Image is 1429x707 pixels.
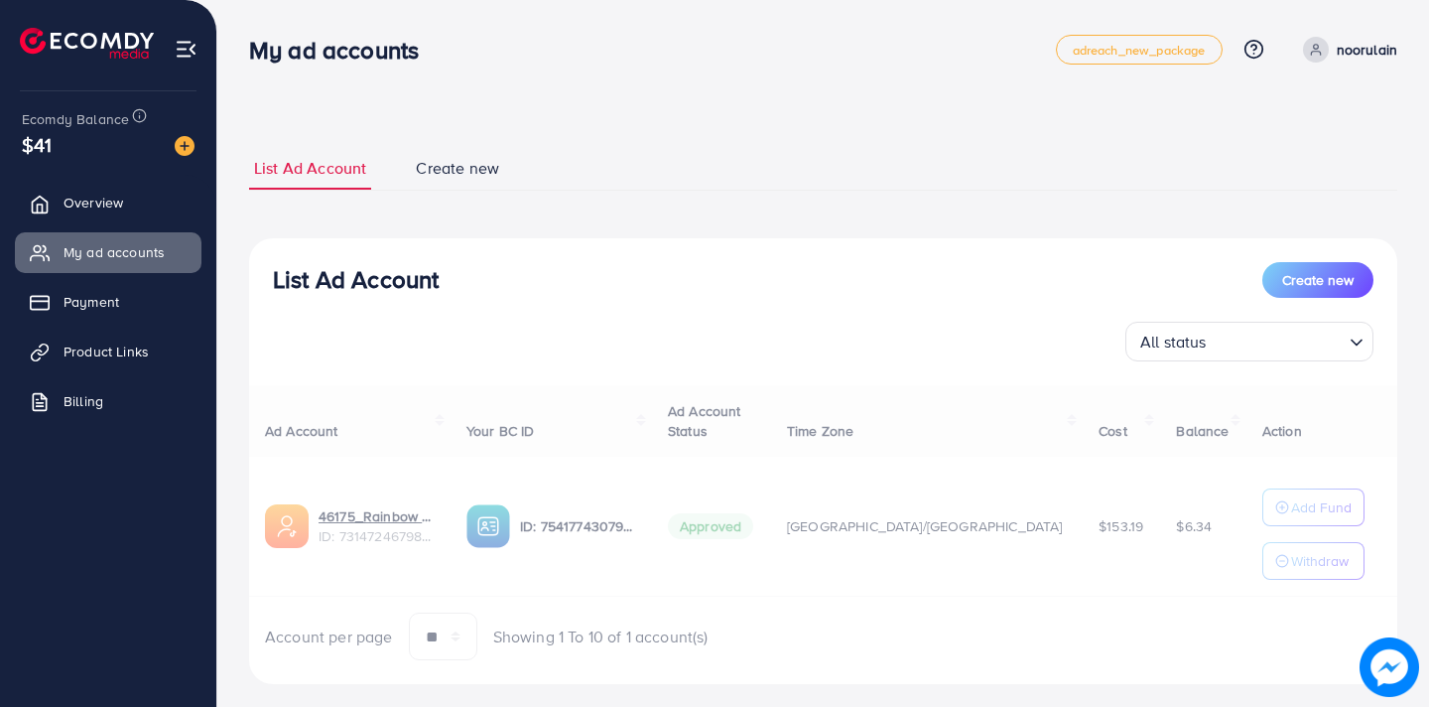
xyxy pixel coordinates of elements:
[64,342,149,361] span: Product Links
[1360,637,1419,697] img: image
[1125,322,1373,361] div: Search for option
[1073,44,1206,57] span: adreach_new_package
[1295,37,1397,63] a: noorulain
[64,242,165,262] span: My ad accounts
[1282,270,1354,290] span: Create new
[64,391,103,411] span: Billing
[175,136,195,156] img: image
[20,28,154,59] img: logo
[15,332,201,371] a: Product Links
[64,193,123,212] span: Overview
[1337,38,1397,62] p: noorulain
[64,292,119,312] span: Payment
[254,157,366,180] span: List Ad Account
[22,109,129,129] span: Ecomdy Balance
[416,157,499,180] span: Create new
[22,130,52,159] span: $41
[1262,262,1373,298] button: Create new
[1056,35,1223,65] a: adreach_new_package
[15,183,201,222] a: Overview
[15,381,201,421] a: Billing
[15,282,201,322] a: Payment
[273,265,439,294] h3: List Ad Account
[1213,324,1342,356] input: Search for option
[1136,328,1211,356] span: All status
[15,232,201,272] a: My ad accounts
[249,36,435,65] h3: My ad accounts
[175,38,197,61] img: menu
